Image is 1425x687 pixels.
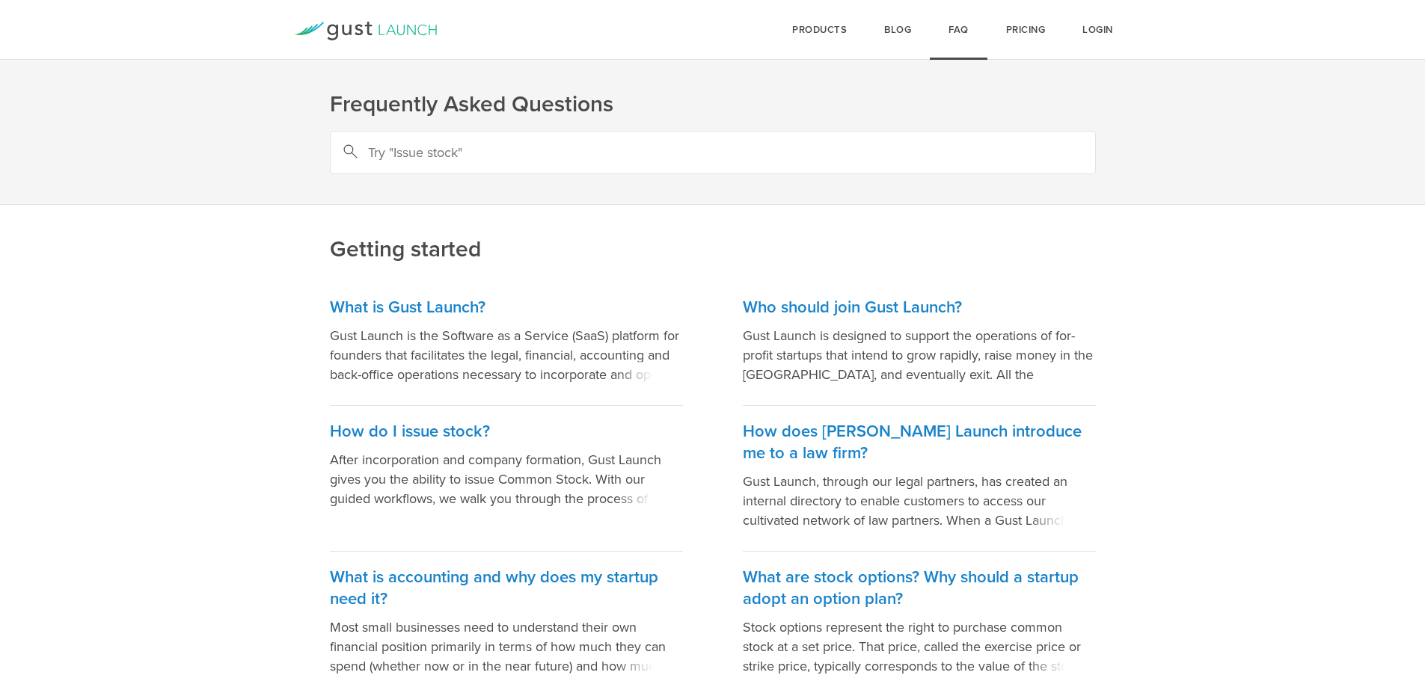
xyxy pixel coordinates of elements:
p: Most small businesses need to understand their own financial position primarily in terms of how m... [330,617,683,676]
h3: How does [PERSON_NAME] Launch introduce me to a law firm? [743,421,1096,464]
p: Gust Launch, through our legal partners, has created an internal directory to enable customers to... [743,472,1096,530]
h1: Frequently Asked Questions [330,90,1096,120]
a: How does [PERSON_NAME] Launch introduce me to a law firm? Gust Launch, through our legal partners... [743,406,1096,552]
input: Try "Issue stock" [330,131,1096,174]
p: After incorporation and company formation, Gust Launch gives you the ability to issue Common Stoc... [330,450,683,508]
h3: What is accounting and why does my startup need it? [330,567,683,610]
a: Who should join Gust Launch? Gust Launch is designed to support the operations of for-profit star... [743,282,1096,406]
h3: What is Gust Launch? [330,297,683,318]
h3: What are stock options? Why should a startup adopt an option plan? [743,567,1096,610]
h2: Getting started [330,134,1096,265]
h3: How do I issue stock? [330,421,683,443]
p: Gust Launch is the Software as a Service (SaaS) platform for founders that facilitates the legal,... [330,326,683,384]
a: How do I issue stock? After incorporation and company formation, Gust Launch gives you the abilit... [330,406,683,552]
h3: Who should join Gust Launch? [743,297,1096,318]
p: Stock options represent the right to purchase common stock at a set price. That price, called the... [743,617,1096,676]
a: What is Gust Launch? Gust Launch is the Software as a Service (SaaS) platform for founders that f... [330,282,683,406]
p: Gust Launch is designed to support the operations of for-profit startups that intend to grow rapi... [743,326,1096,384]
